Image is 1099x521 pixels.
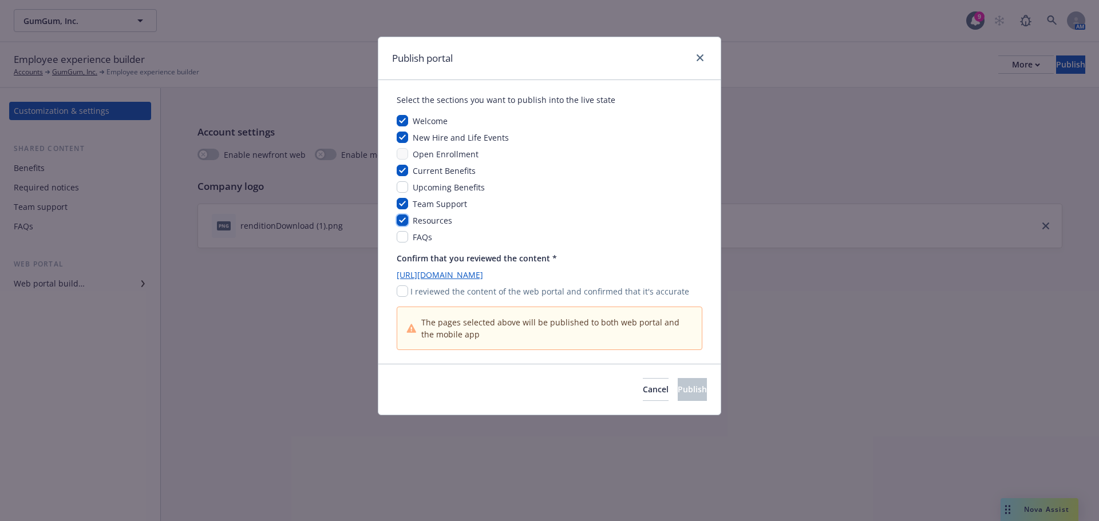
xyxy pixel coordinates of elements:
[643,384,669,395] span: Cancel
[421,316,693,340] span: The pages selected above will be published to both web portal and the mobile app
[678,378,707,401] button: Publish
[678,384,707,395] span: Publish
[397,269,702,281] a: [URL][DOMAIN_NAME]
[413,165,476,176] span: Current Benefits
[413,182,485,193] span: Upcoming Benefits
[413,198,467,209] span: Team Support
[413,215,452,226] span: Resources
[410,285,689,297] p: I reviewed the content of the web portal and confirmed that it's accurate
[643,378,669,401] button: Cancel
[693,51,707,65] a: close
[413,149,479,160] span: Open Enrollment
[392,51,453,66] h1: Publish portal
[413,232,432,242] span: FAQs
[397,94,702,106] div: Select the sections you want to publish into the live state
[413,132,509,143] span: New Hire and Life Events
[397,252,702,264] p: Confirm that you reviewed the content *
[413,116,448,126] span: Welcome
